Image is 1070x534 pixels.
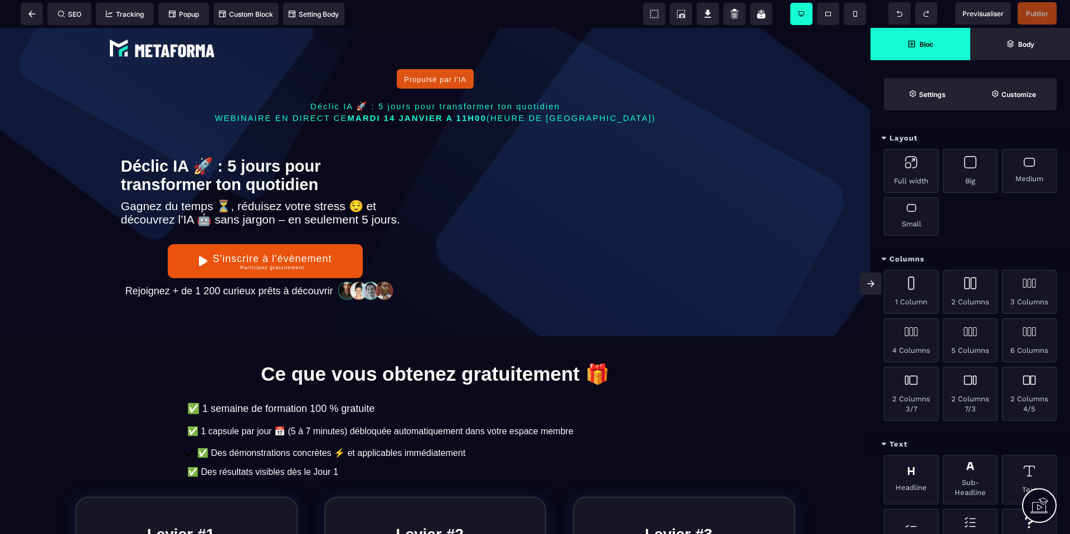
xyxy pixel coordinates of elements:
span: Tracking [106,10,144,18]
text: ✅ 1 semaine de formation 100 % gratuite [184,372,686,390]
text: ✅ 1 capsule par jour 📅 (5 à 7 minutes) débloquée automatiquement dans votre espace membre [184,395,686,411]
img: 32586e8465b4242308ef789b458fc82f_community-people.png [335,253,397,272]
text: Gagnez du temps ⏳, réduisez votre stress 😌 et découvrez l’IA 🤖 sans jargon – en seulement 5 jours. [121,169,410,201]
div: Sub-Headline [943,455,998,504]
text: Déclic IA 🚀 : 5 jours pour transformer ton quotidien [121,126,410,169]
span: Open Style Manager [970,78,1057,110]
text: ✅ Des démonstrations concrètes ⚡ et applicables immédiatement [194,417,686,433]
strong: Body [1018,40,1034,48]
div: 2 Columns 7/3 [943,367,998,421]
div: 2 Columns 3/7 [884,367,938,421]
span: Preview [955,2,1011,25]
span: Screenshot [670,3,692,25]
span: Publier [1026,9,1048,18]
span: Open Layer Manager [970,28,1070,60]
div: 3 Columns [1002,270,1057,314]
div: 2 Columns [943,270,998,314]
strong: Settings [919,90,946,99]
div: 1 Column [884,270,938,314]
text: Rejoignez + de 1 200 curieux prêts à découvrir [123,255,336,272]
div: 2 Columns 4/5 [1002,367,1057,421]
div: 6 Columns [1002,318,1057,362]
button: S'inscrire à l'évènementParticipez gratuitement [168,216,363,250]
div: 4 Columns [884,318,938,362]
text: Ce que vous obtenez gratuitement 🎁 [8,335,862,361]
div: 5 Columns [943,318,998,362]
text: ✅ Des résultats visibles dès le Jour 1 [184,436,686,452]
text: Levier #1 [144,495,217,518]
div: Medium [1002,149,1057,193]
img: e6894688e7183536f91f6cf1769eef69_LOGO_BLANC.png [106,8,218,33]
span: Settings [884,78,970,110]
div: Headline [884,455,938,504]
span: Setting Body [289,10,339,18]
div: Small [884,197,938,236]
div: Columns [870,249,1070,270]
span: Previsualiser [962,9,1004,18]
text: Levier #2 [393,495,466,518]
span: Open Blocks [870,28,970,60]
span: MARDI 14 JANVIER A 11H00 [347,85,486,95]
span: Custom Block [219,10,273,18]
span: SEO [58,10,81,18]
span: View components [643,3,665,25]
div: Text [1002,455,1057,504]
span: Popup [169,10,199,18]
div: Big [943,149,998,193]
div: Layout [870,128,1070,149]
text: Levier #3 [642,495,715,518]
div: Text [870,434,1070,455]
strong: Customize [1001,90,1036,99]
strong: Bloc [920,40,933,48]
div: Full width [884,149,938,193]
button: Propulsé par l'IA [397,41,474,61]
p: Déclic IA 🚀 : 5 jours pour transformer ton quotidien WEBINAIRE EN DIRECT CE (HEURE DE [GEOGRAPHIC... [87,70,784,99]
